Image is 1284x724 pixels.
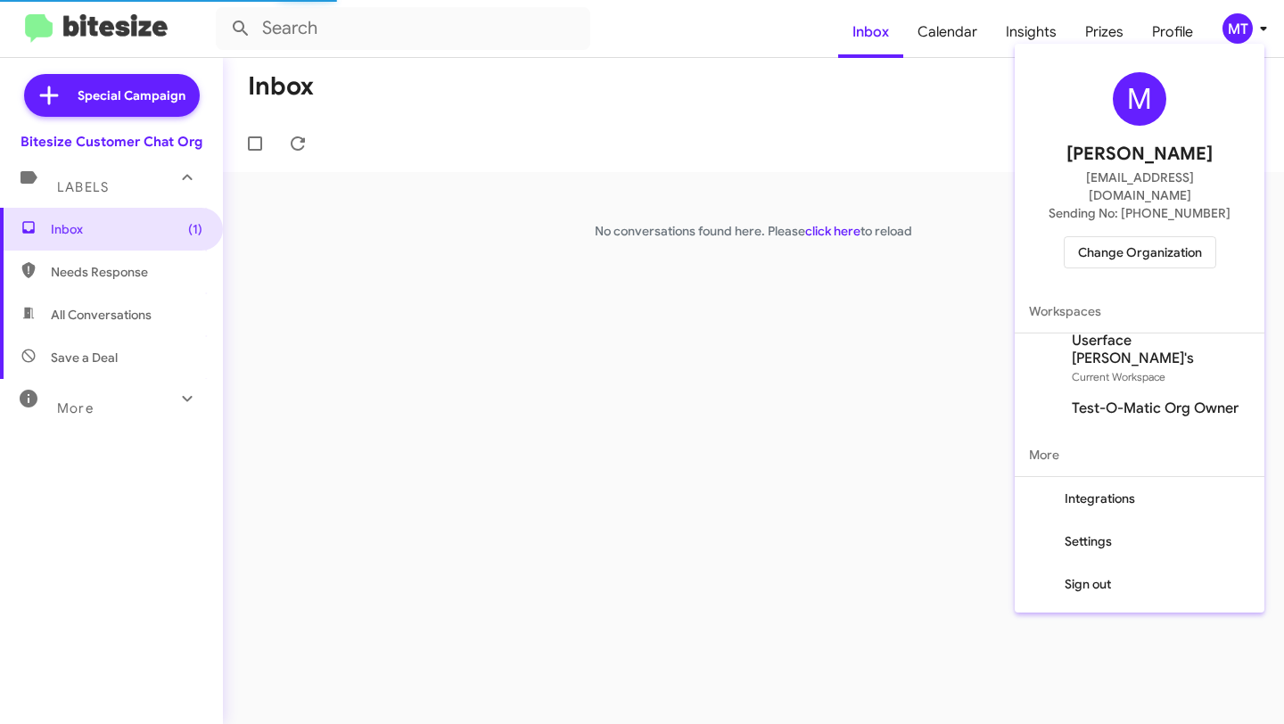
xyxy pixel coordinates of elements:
[1064,236,1216,268] button: Change Organization
[1049,204,1230,222] span: Sending No: [PHONE_NUMBER]
[1113,72,1166,126] div: M
[1072,370,1165,383] span: Current Workspace
[1015,477,1264,520] button: Integrations
[1036,169,1243,204] span: [EMAIL_ADDRESS][DOMAIN_NAME]
[1066,140,1213,169] span: [PERSON_NAME]
[1015,433,1264,476] span: More
[1015,290,1264,333] span: Workspaces
[1015,563,1264,605] button: Sign out
[1078,237,1202,267] span: Change Organization
[1072,332,1250,367] span: Userface [PERSON_NAME]'s
[1072,399,1239,417] span: Test-O-Matic Org Owner
[1015,520,1264,563] button: Settings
